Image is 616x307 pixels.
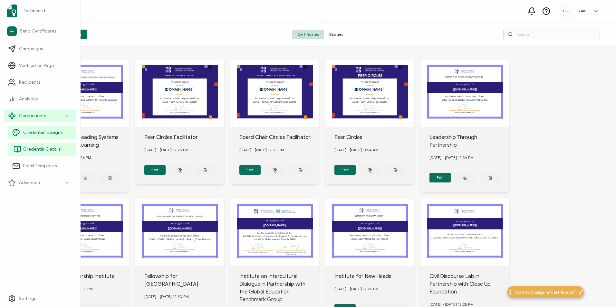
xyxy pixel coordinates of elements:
[334,134,414,141] div: Peer Circles
[584,276,616,307] iframe: Chat Widget
[19,295,36,302] span: Settings
[23,146,61,153] span: Credential Details
[49,134,129,149] div: Institute on Leading Systems for Teacher Learning
[8,126,76,139] a: Credential Designs
[144,141,224,159] div: [DATE] - [DATE] 12.25 PM
[292,30,324,39] span: Certificates
[578,9,586,13] h5: NAIS
[4,24,76,39] a: Send Certificates
[429,173,451,182] button: Edit
[334,165,356,175] button: Edit
[8,160,76,172] a: Email Templates
[19,180,40,186] span: Advanced
[334,141,414,159] div: [DATE] - [DATE] 11.54 AM
[7,5,17,17] img: sertifier-logomark-colored.svg
[4,42,76,55] a: Campaigns
[4,292,76,305] a: Settings
[23,163,57,169] span: Email Templates
[4,76,76,89] a: Recipients
[144,165,166,175] button: Edit
[429,149,509,166] div: [DATE] - [DATE] 12.34 PM
[23,8,45,14] span: Dashboard
[19,96,38,102] span: Analytics
[239,134,319,141] div: Board Chair Circles Facilitator
[144,134,224,141] div: Peer Circles Facilitator
[4,2,76,20] a: Dashboard
[19,62,54,69] span: Verification Page
[8,143,76,156] a: Credential Details
[324,30,348,39] span: Badges
[239,273,319,303] div: Institute on Intercultural Dialogue in Partnership with the Global Education Benchmark Group
[4,93,76,106] a: Analytics
[23,129,63,136] span: Credential Designs
[562,9,571,13] img: faf2a24d-39ec-4551-ab2c-2d0652369908.png
[19,113,46,119] span: Components
[20,28,56,34] span: Send Certificates
[144,288,224,305] div: [DATE] - [DATE] 12.30 PM
[579,290,583,295] img: minimize-icon.svg
[429,134,509,149] div: Leadership Through Partnership
[49,273,129,280] div: School Leadership Institute
[144,273,224,288] div: Fellowship for [GEOGRAPHIC_DATA]
[19,46,43,52] span: Campaigns
[503,30,600,39] input: Search
[516,289,575,296] span: How to Design a Certificate?
[239,141,319,159] div: [DATE] - [DATE] 12.05 PM
[239,165,261,175] button: Edit
[429,273,509,296] div: Civil Discourse Lab in Partnership with Close Up Foundation
[4,59,76,72] a: Verification Page
[334,273,414,280] div: Institute for New Heads
[334,280,414,298] div: [DATE] - [DATE] 12.26 PM
[49,280,129,298] div: [DATE] - [DATE] 12.33 PM
[19,79,40,86] span: Recipients
[49,149,129,166] div: [DATE] - [DATE] 7.26 PM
